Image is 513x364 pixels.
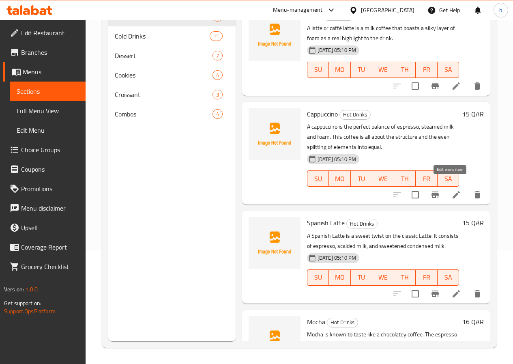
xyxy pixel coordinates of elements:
[307,316,325,328] span: Mocha
[21,242,79,252] span: Coverage Report
[3,257,86,276] a: Grocery Checklist
[354,173,369,185] span: TU
[21,145,79,155] span: Choice Groups
[3,159,86,179] a: Coupons
[351,62,372,78] button: TU
[17,86,79,96] span: Sections
[441,173,456,185] span: SA
[394,269,416,286] button: TH
[451,81,461,91] a: Edit menu item
[4,306,56,317] a: Support.OpsPlatform
[3,62,86,82] a: Menus
[332,64,347,75] span: MO
[115,51,212,60] span: Dessert
[17,125,79,135] span: Edit Menu
[397,173,412,185] span: TH
[115,31,210,41] div: Cold Drinks
[213,71,222,79] span: 4
[108,104,236,124] div: Combos4
[212,90,223,99] div: items
[394,62,416,78] button: TH
[372,269,394,286] button: WE
[397,271,412,283] span: TH
[438,269,459,286] button: SA
[212,51,223,60] div: items
[3,218,86,237] a: Upsell
[3,237,86,257] a: Coverage Report
[108,65,236,85] div: Cookies4
[354,64,369,75] span: TU
[21,262,79,271] span: Grocery Checklist
[115,70,212,80] span: Cookies
[332,173,347,185] span: MO
[441,64,456,75] span: SA
[213,52,222,60] span: 7
[212,70,223,80] div: items
[339,110,371,120] div: Hot Drinks
[23,67,79,77] span: Menus
[213,110,222,118] span: 4
[314,155,359,163] span: [DATE] 05:10 PM
[307,269,329,286] button: SU
[329,62,350,78] button: MO
[419,271,434,283] span: FR
[21,164,79,174] span: Coupons
[3,140,86,159] a: Choice Groups
[108,46,236,65] div: Dessert7
[416,170,437,187] button: FR
[210,31,223,41] div: items
[347,219,377,228] span: Hot Drinks
[361,6,414,15] div: [GEOGRAPHIC_DATA]
[4,298,41,308] span: Get support on:
[115,109,212,119] span: Combos
[376,64,391,75] span: WE
[21,203,79,213] span: Menu disclaimer
[376,271,391,283] span: WE
[372,170,394,187] button: WE
[394,170,416,187] button: TH
[307,23,459,43] p: A latte or caffè latte is a milk coffee that boasts a silky layer of foam as a real highlight to ...
[346,219,378,228] div: Hot Drinks
[3,179,86,198] a: Promotions
[311,64,326,75] span: SU
[210,32,222,40] span: 11
[425,284,445,304] button: Branch-specific-item
[354,271,369,283] span: TU
[407,186,424,203] span: Select to update
[3,23,86,43] a: Edit Restaurant
[249,108,301,160] img: Cappuccino
[307,231,459,251] p: A Spanish Latte is a sweet twist on the classic Latte. It consists of espresso, scalded milk, and...
[21,223,79,233] span: Upsell
[3,198,86,218] a: Menu disclaimer
[462,217,484,228] h6: 15 QAR
[10,82,86,101] a: Sections
[397,64,412,75] span: TH
[441,271,456,283] span: SA
[351,170,372,187] button: TU
[25,284,38,295] span: 1.0.0
[311,173,326,185] span: SU
[21,28,79,38] span: Edit Restaurant
[376,173,391,185] span: WE
[416,269,437,286] button: FR
[329,170,350,187] button: MO
[21,47,79,57] span: Branches
[3,43,86,62] a: Branches
[212,109,223,119] div: items
[468,185,487,205] button: delete
[307,122,459,152] p: A cappuccino is the perfect balance of espresso, steamed milk and foam. This coffee is all about ...
[213,91,222,99] span: 3
[249,217,301,269] img: Spanish Latte
[4,284,24,295] span: Version:
[462,108,484,120] h6: 15 QAR
[311,271,326,283] span: SU
[108,4,236,127] nav: Menu sections
[17,106,79,116] span: Full Menu View
[115,90,212,99] span: Croissant
[307,170,329,187] button: SU
[10,101,86,121] a: Full Menu View
[438,170,459,187] button: SA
